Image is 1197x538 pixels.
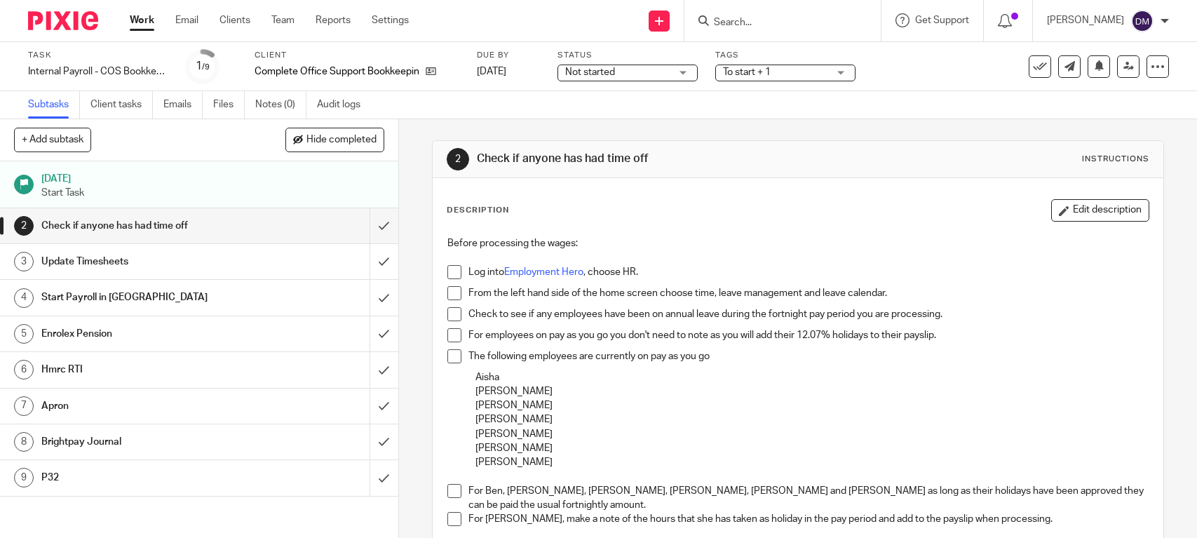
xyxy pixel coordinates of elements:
div: 5 [14,324,34,344]
p: [PERSON_NAME] [475,398,1148,412]
p: Aisha [475,370,1148,384]
p: [PERSON_NAME] [475,384,1148,398]
p: From the left hand side of the home screen choose time, leave management and leave calendar. [468,286,1148,300]
h1: Check if anyone has had time off [477,152,828,166]
p: [PERSON_NAME] [475,441,1148,455]
a: Employment Hero [504,267,583,277]
p: For employees on pay as you go you don't need to note as you will add their 12.07% holidays to th... [468,328,1148,342]
p: The following employees are currently on pay as you go [468,349,1148,363]
p: Log into , choose HR. [468,265,1148,279]
div: 2 [14,216,34,236]
h1: Hmrc RTI [41,359,251,380]
div: 7 [14,396,34,416]
a: Client tasks [90,91,153,119]
p: For [PERSON_NAME], make a note of the hours that she has taken as holiday in the pay period and a... [468,512,1148,526]
label: Due by [477,50,540,61]
p: For Ben, [PERSON_NAME], [PERSON_NAME], [PERSON_NAME], [PERSON_NAME] and [PERSON_NAME] as long as ... [468,484,1148,513]
span: [DATE] [477,67,506,76]
button: + Add subtask [14,128,91,152]
input: Search [712,17,839,29]
a: Settings [372,13,409,27]
p: [PERSON_NAME] [1047,13,1124,27]
label: Status [557,50,698,61]
p: Complete Office Support Bookkeeping Ltd [255,65,419,79]
div: 1 [196,58,210,74]
img: Pixie [28,11,98,30]
h1: [DATE] [41,168,384,186]
p: Start Task [41,186,384,200]
a: Files [213,91,245,119]
h1: P32 [41,467,251,488]
p: [PERSON_NAME] [475,455,1148,469]
a: Email [175,13,198,27]
a: Reports [316,13,351,27]
div: 2 [447,148,469,170]
a: Emails [163,91,203,119]
small: /9 [202,63,210,71]
h1: Start Payroll in [GEOGRAPHIC_DATA] [41,287,251,308]
p: Description [447,205,509,216]
h1: Apron [41,396,251,417]
div: 4 [14,288,34,308]
p: [PERSON_NAME] [475,427,1148,441]
div: 8 [14,432,34,452]
p: Before processing the wages: [447,236,1148,250]
div: 9 [14,468,34,487]
a: Notes (0) [255,91,306,119]
label: Client [255,50,459,61]
span: To start + 1 [723,67,771,77]
label: Tags [715,50,856,61]
h1: Update Timesheets [41,251,251,272]
div: 6 [14,360,34,379]
div: Internal Payroll - COS Bookkeeping [28,65,168,79]
div: 3 [14,252,34,271]
button: Edit description [1051,199,1149,222]
button: Hide completed [285,128,384,152]
div: Instructions [1082,154,1149,165]
a: Work [130,13,154,27]
a: Subtasks [28,91,80,119]
p: [PERSON_NAME] [475,412,1148,426]
span: Hide completed [306,135,377,146]
h1: Brightpay Journal [41,431,251,452]
a: Audit logs [317,91,371,119]
img: svg%3E [1131,10,1154,32]
span: Get Support [915,15,969,25]
h1: Check if anyone has had time off [41,215,251,236]
label: Task [28,50,168,61]
h1: Enrolex Pension [41,323,251,344]
p: Check to see if any employees have been on annual leave during the fortnight pay period you are p... [468,307,1148,321]
a: Team [271,13,295,27]
span: Not started [565,67,615,77]
a: Clients [219,13,250,27]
